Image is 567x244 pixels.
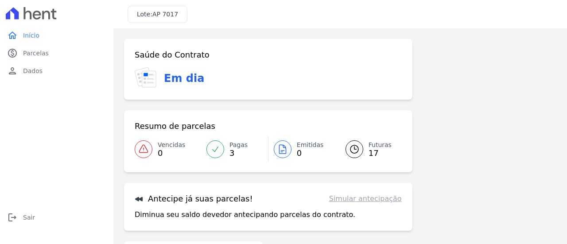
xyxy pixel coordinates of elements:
a: Pagas 3 [201,137,268,162]
h3: Antecipe já suas parcelas! [135,194,253,204]
span: Sair [23,213,35,222]
a: homeInício [4,27,110,44]
span: 17 [369,150,392,157]
span: 0 [297,150,324,157]
span: Futuras [369,140,392,150]
a: personDados [4,62,110,80]
span: Emitidas [297,140,324,150]
span: 3 [229,150,248,157]
i: logout [7,212,18,223]
a: Vencidas 0 [135,137,201,162]
span: Parcelas [23,49,49,58]
a: Futuras 17 [335,137,402,162]
h3: Lote: [137,10,178,19]
i: paid [7,48,18,58]
a: paidParcelas [4,44,110,62]
h3: Resumo de parcelas [135,121,215,132]
p: Diminua seu saldo devedor antecipando parcelas do contrato. [135,209,355,220]
span: Pagas [229,140,248,150]
span: Início [23,31,39,40]
span: AP 7017 [152,11,178,18]
span: Dados [23,66,43,75]
i: person [7,66,18,76]
span: 0 [158,150,185,157]
h3: Em dia [164,70,204,86]
a: Simular antecipação [329,194,402,204]
h3: Saúde do Contrato [135,50,210,60]
a: Emitidas 0 [268,137,335,162]
span: Vencidas [158,140,185,150]
i: home [7,30,18,41]
a: logoutSair [4,209,110,226]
